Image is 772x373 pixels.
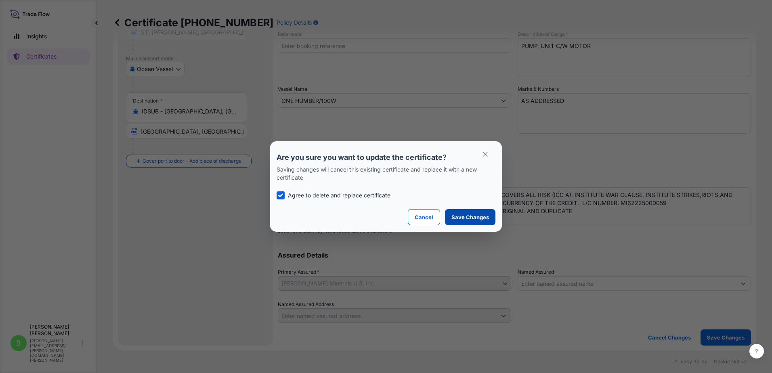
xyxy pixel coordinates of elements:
[277,166,495,182] p: Saving changes will cancel this existing certificate and replace it with a new certificate
[288,191,390,199] p: Agree to delete and replace certificate
[415,213,433,221] p: Cancel
[277,153,495,162] p: Are you sure you want to update the certificate?
[445,209,495,225] button: Save Changes
[451,213,489,221] p: Save Changes
[408,209,440,225] button: Cancel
